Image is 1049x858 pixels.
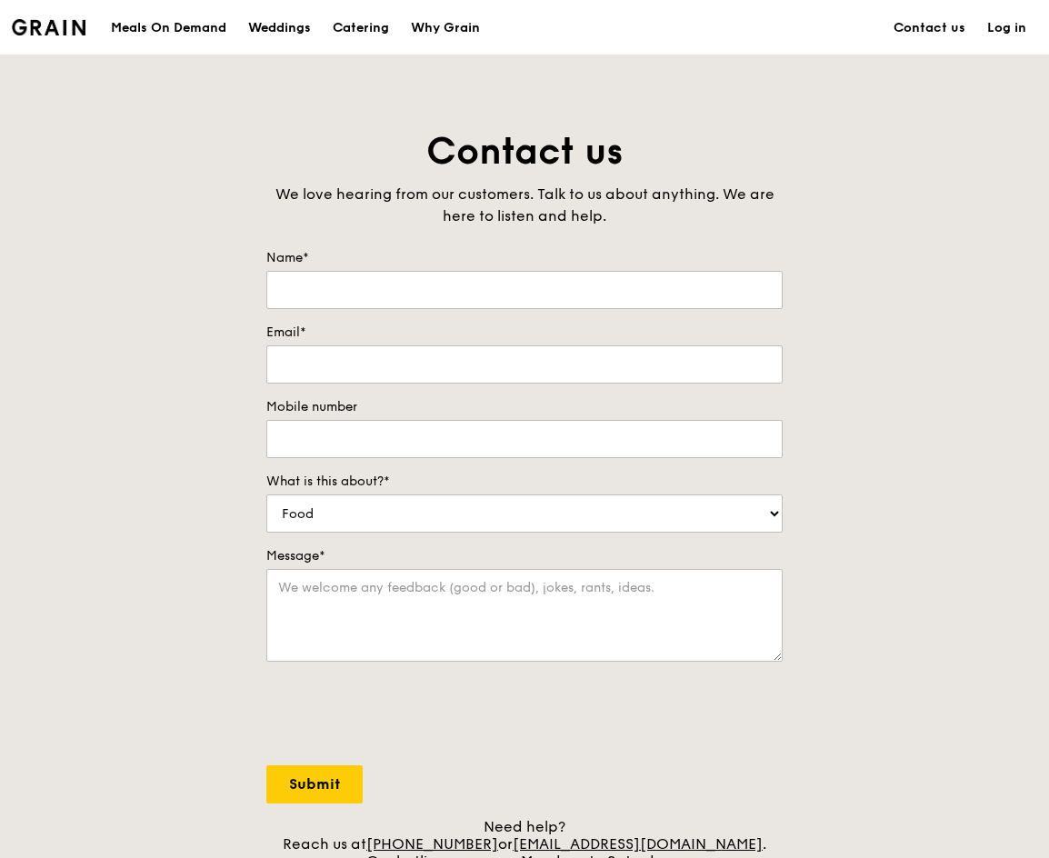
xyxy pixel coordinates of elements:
iframe: reCAPTCHA [266,680,543,751]
a: Weddings [237,1,322,55]
label: Message* [266,547,783,565]
a: Contact us [883,1,976,55]
label: Name* [266,249,783,267]
label: Email* [266,324,783,342]
div: Catering [333,1,389,55]
div: Weddings [248,1,311,55]
a: [PHONE_NUMBER] [366,835,498,853]
input: Submit [266,765,363,803]
a: [EMAIL_ADDRESS][DOMAIN_NAME] [513,835,763,853]
a: Log in [976,1,1037,55]
div: We love hearing from our customers. Talk to us about anything. We are here to listen and help. [266,184,783,227]
div: Meals On Demand [111,1,226,55]
label: What is this about?* [266,473,783,491]
div: Why Grain [411,1,480,55]
h1: Contact us [266,127,783,176]
label: Mobile number [266,398,783,416]
a: Why Grain [400,1,491,55]
img: Grain [12,19,85,35]
a: Catering [322,1,400,55]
